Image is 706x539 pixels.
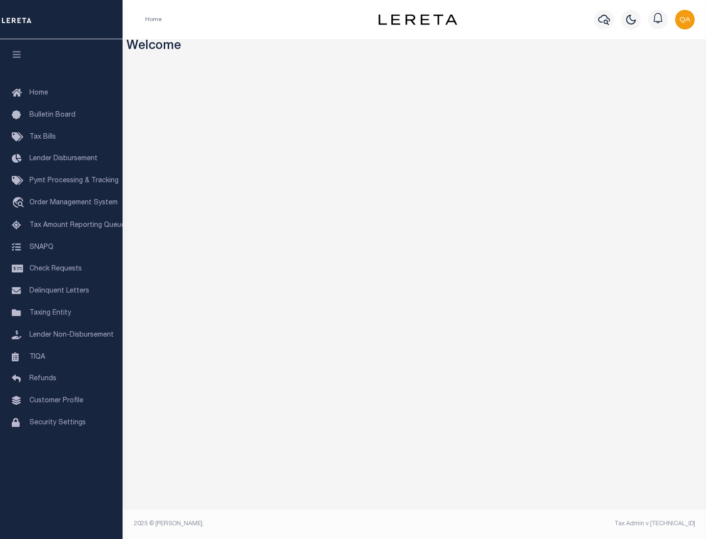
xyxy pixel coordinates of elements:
span: Lender Disbursement [29,155,98,162]
i: travel_explore [12,197,27,210]
div: Tax Admin v.[TECHNICAL_ID] [422,519,695,528]
span: Home [29,90,48,97]
span: Tax Amount Reporting Queue [29,222,125,229]
span: Pymt Processing & Tracking [29,177,119,184]
span: Bulletin Board [29,112,76,119]
img: svg+xml;base64,PHN2ZyB4bWxucz0iaHR0cDovL3d3dy53My5vcmcvMjAwMC9zdmciIHBvaW50ZXItZXZlbnRzPSJub25lIi... [675,10,695,29]
span: SNAPQ [29,244,53,250]
span: TIQA [29,353,45,360]
span: Lender Non-Disbursement [29,332,114,339]
span: Taxing Entity [29,310,71,317]
div: 2025 © [PERSON_NAME]. [126,519,415,528]
span: Tax Bills [29,134,56,141]
span: Security Settings [29,419,86,426]
span: Order Management System [29,199,118,206]
li: Home [145,15,162,24]
span: Check Requests [29,266,82,272]
span: Delinquent Letters [29,288,89,294]
h3: Welcome [126,39,703,54]
span: Customer Profile [29,397,83,404]
span: Refunds [29,375,56,382]
img: logo-dark.svg [378,14,457,25]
